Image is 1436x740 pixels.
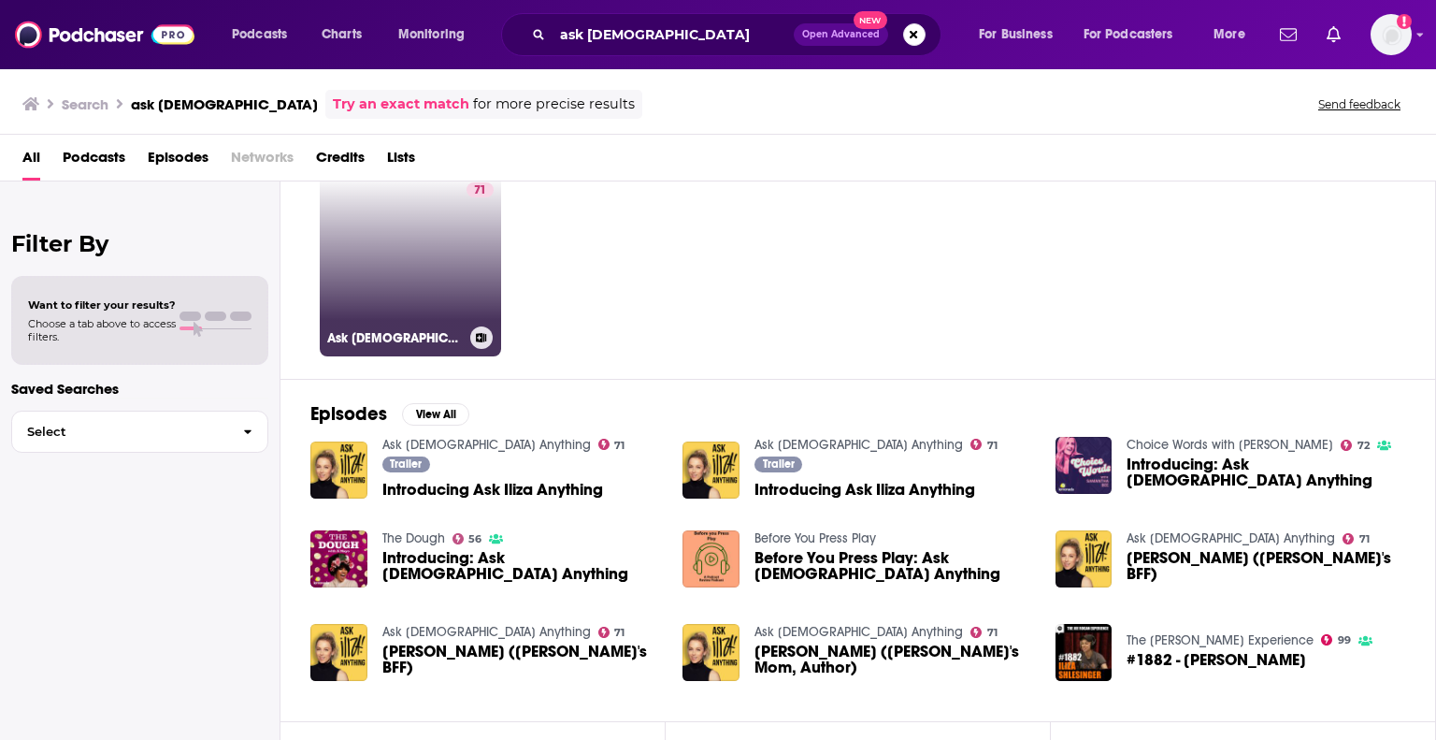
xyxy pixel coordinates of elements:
img: Ronnie Antik (Iliza's Mom, Author) [682,624,740,681]
img: Michelle (Iliza's BFF) [1055,530,1113,588]
a: The Joe Rogan Experience [1127,632,1314,648]
span: 71 [1359,535,1370,544]
span: for more precise results [473,94,635,115]
a: Introducing Ask Iliza Anything [382,482,603,498]
img: Podchaser - Follow, Share and Rate Podcasts [15,17,194,52]
img: Introducing: Ask Iliza Anything [1055,437,1113,494]
svg: Add a profile image [1397,14,1412,29]
span: More [1213,22,1245,48]
h2: Episodes [310,402,387,426]
a: Episodes [148,142,208,181]
a: 71Ask [DEMOGRAPHIC_DATA] Anything [320,175,501,356]
a: Introducing Ask Iliza Anything [754,482,975,498]
a: 71 [970,439,998,450]
img: Introducing Ask Iliza Anything [682,442,740,499]
h3: Ask [DEMOGRAPHIC_DATA] Anything [327,330,463,346]
button: open menu [1200,20,1269,50]
h2: Filter By [11,230,268,257]
a: Ask Iliza Anything [382,437,591,453]
span: Monitoring [398,22,465,48]
a: 99 [1321,634,1351,646]
span: 71 [987,629,998,637]
input: Search podcasts, credits, & more... [553,20,794,50]
a: 71 [598,439,625,450]
a: Michelle (Iliza's BFF) [382,644,661,675]
span: Open Advanced [802,30,880,39]
img: Introducing Ask Iliza Anything [310,442,367,499]
span: Before You Press Play: Ask [DEMOGRAPHIC_DATA] Anything [754,550,1033,582]
a: Choice Words with Samantha Bee [1127,437,1333,453]
button: open menu [966,20,1076,50]
span: Charts [322,22,362,48]
a: Try an exact match [333,94,469,115]
a: #1882 - Iliza Shlesinger [1127,652,1306,668]
a: Ask Iliza Anything [754,437,963,453]
div: Search podcasts, credits, & more... [519,13,959,56]
a: Ask Iliza Anything [754,624,963,640]
a: Podcasts [63,142,125,181]
a: Show notifications dropdown [1272,19,1304,51]
a: Charts [309,20,373,50]
span: 71 [987,442,998,450]
span: Podcasts [232,22,287,48]
img: User Profile [1371,14,1412,55]
a: 71 [467,182,494,197]
span: Trailer [763,458,795,470]
img: Michelle (Iliza's BFF) [310,624,367,681]
span: 71 [614,442,625,450]
span: Introducing: Ask [DEMOGRAPHIC_DATA] Anything [1127,457,1405,488]
a: Lists [387,142,415,181]
h3: Search [62,95,108,113]
a: 71 [970,627,998,638]
img: Before You Press Play: Ask Iliza Anything [682,530,740,588]
a: Show notifications dropdown [1319,19,1348,51]
span: 56 [468,535,481,544]
button: open menu [219,20,311,50]
span: New [854,11,887,29]
span: Logged in as agoldsmithwissman [1371,14,1412,55]
a: 56 [452,533,482,544]
button: Send feedback [1313,96,1406,112]
button: open menu [385,20,489,50]
a: Ronnie Antik (Iliza's Mom, Author) [754,644,1033,675]
span: [PERSON_NAME] ([PERSON_NAME]'s Mom, Author) [754,644,1033,675]
span: Trailer [390,458,422,470]
span: Choose a tab above to access filters. [28,317,176,343]
span: Select [12,426,228,438]
button: Show profile menu [1371,14,1412,55]
span: Networks [231,142,294,181]
a: Credits [316,142,365,181]
a: Michelle (Iliza's BFF) [1127,550,1405,582]
a: 72 [1341,440,1370,451]
span: 99 [1338,636,1351,645]
a: Before You Press Play: Ask Iliza Anything [754,550,1033,582]
button: Open AdvancedNew [794,23,888,46]
a: Before You Press Play [754,530,876,546]
span: 71 [474,181,486,200]
span: Want to filter your results? [28,298,176,312]
img: #1882 - Iliza Shlesinger [1055,624,1113,681]
img: Introducing: Ask Iliza Anything [310,530,367,588]
span: #1882 - [PERSON_NAME] [1127,652,1306,668]
span: 72 [1357,442,1370,450]
a: Introducing: Ask Iliza Anything [382,550,661,582]
a: All [22,142,40,181]
a: 71 [1343,533,1370,544]
a: The Dough [382,530,445,546]
span: [PERSON_NAME] ([PERSON_NAME]'s BFF) [1127,550,1405,582]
